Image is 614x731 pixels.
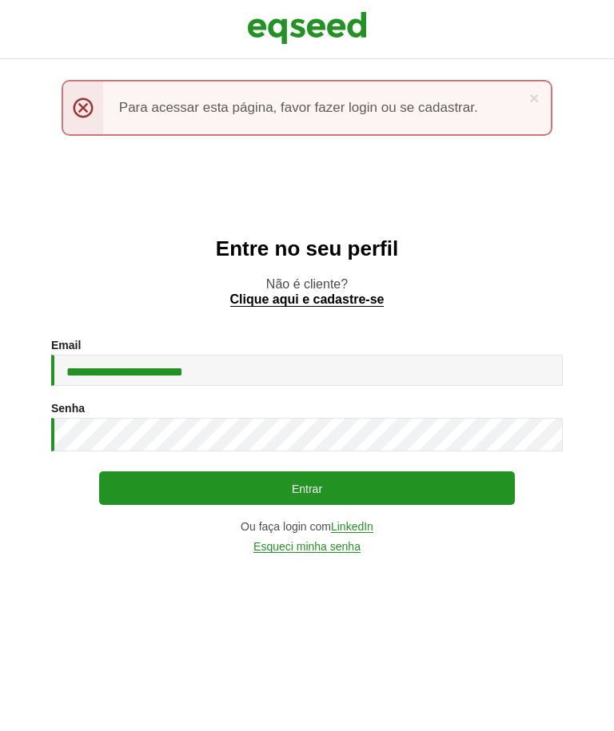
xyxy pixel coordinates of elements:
a: Clique aqui e cadastre-se [230,293,385,307]
label: Senha [51,403,85,414]
h2: Entre no seu perfil [32,237,582,260]
a: × [529,89,539,106]
label: Email [51,340,81,351]
a: Esqueci minha senha [253,541,361,553]
img: EqSeed Logo [247,8,367,48]
div: Para acessar esta página, favor fazer login ou se cadastrar. [62,80,552,136]
button: Entrar [99,471,515,505]
div: Ou faça login com [51,521,563,533]
p: Não é cliente? [32,276,582,307]
a: LinkedIn [331,521,373,533]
